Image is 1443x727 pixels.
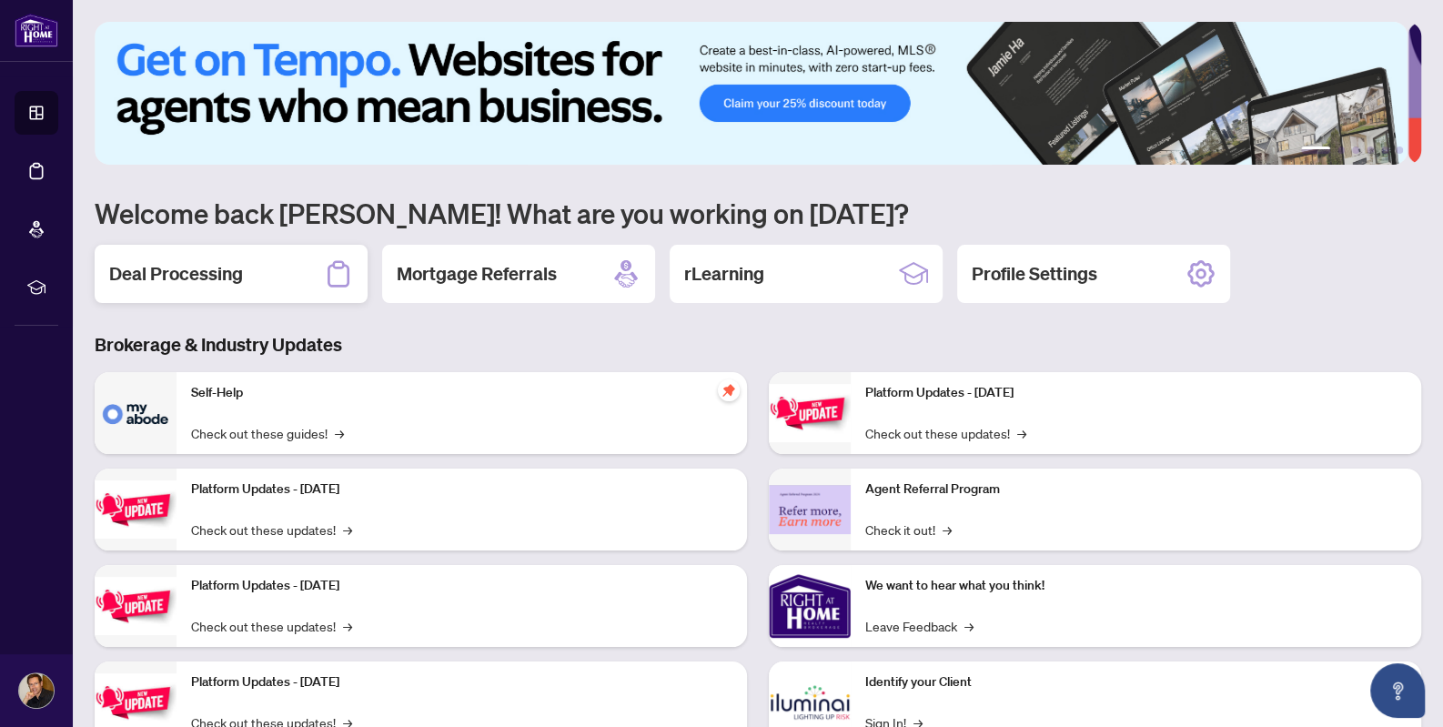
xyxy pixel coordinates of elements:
[191,672,732,692] p: Platform Updates - [DATE]
[1381,146,1388,154] button: 5
[191,576,732,596] p: Platform Updates - [DATE]
[865,672,1407,692] p: Identify your Client
[15,14,58,47] img: logo
[1017,423,1026,443] span: →
[865,383,1407,403] p: Platform Updates - [DATE]
[865,576,1407,596] p: We want to hear what you think!
[718,379,740,401] span: pushpin
[865,520,952,540] a: Check it out!→
[1352,146,1359,154] button: 3
[684,261,764,287] h2: rLearning
[19,673,54,708] img: Profile Icon
[95,480,177,538] img: Platform Updates - September 16, 2025
[95,22,1408,165] img: Slide 0
[769,384,851,441] img: Platform Updates - June 23, 2025
[1370,663,1425,718] button: Open asap
[865,480,1407,500] p: Agent Referral Program
[95,196,1421,230] h1: Welcome back [PERSON_NAME]! What are you working on [DATE]?
[1367,146,1374,154] button: 4
[1396,146,1403,154] button: 6
[1337,146,1345,154] button: 2
[972,261,1097,287] h2: Profile Settings
[95,372,177,454] img: Self-Help
[191,480,732,500] p: Platform Updates - [DATE]
[865,616,974,636] a: Leave Feedback→
[95,577,177,634] img: Platform Updates - July 21, 2025
[397,261,557,287] h2: Mortgage Referrals
[769,485,851,535] img: Agent Referral Program
[109,261,243,287] h2: Deal Processing
[343,616,352,636] span: →
[943,520,952,540] span: →
[1301,146,1330,154] button: 1
[335,423,344,443] span: →
[191,383,732,403] p: Self-Help
[191,520,352,540] a: Check out these updates!→
[95,332,1421,358] h3: Brokerage & Industry Updates
[343,520,352,540] span: →
[865,423,1026,443] a: Check out these updates!→
[191,423,344,443] a: Check out these guides!→
[191,616,352,636] a: Check out these updates!→
[964,616,974,636] span: →
[769,565,851,647] img: We want to hear what you think!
